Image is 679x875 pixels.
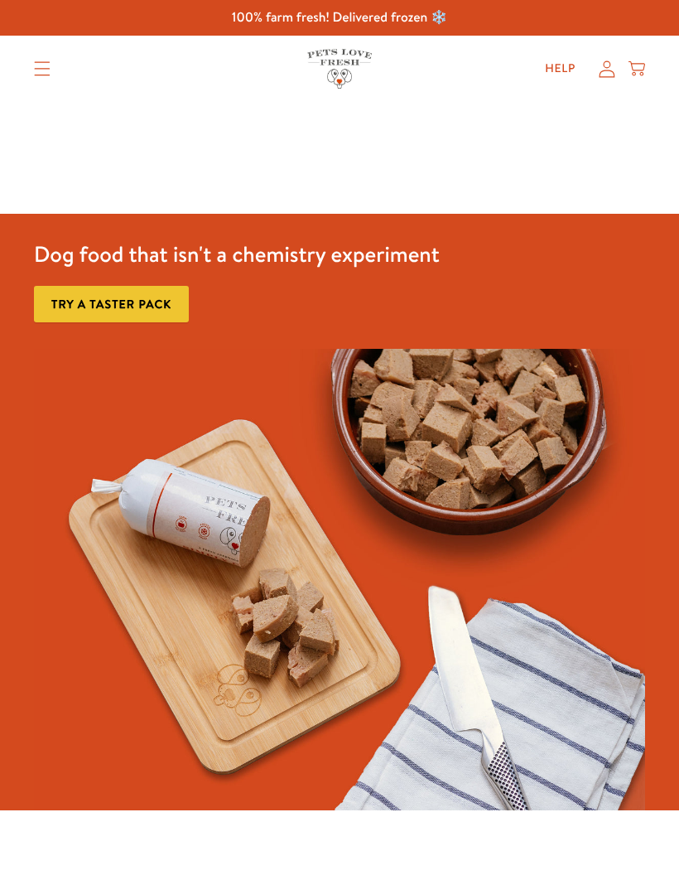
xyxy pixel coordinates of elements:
[34,240,440,268] h3: Dog food that isn't a chemistry experiment
[34,349,645,810] img: Fussy
[21,48,64,89] summary: Translation missing: en.sections.header.menu
[34,286,189,323] a: Try a taster pack
[307,49,372,88] img: Pets Love Fresh
[532,52,589,85] a: Help
[596,797,662,858] iframe: Gorgias live chat messenger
